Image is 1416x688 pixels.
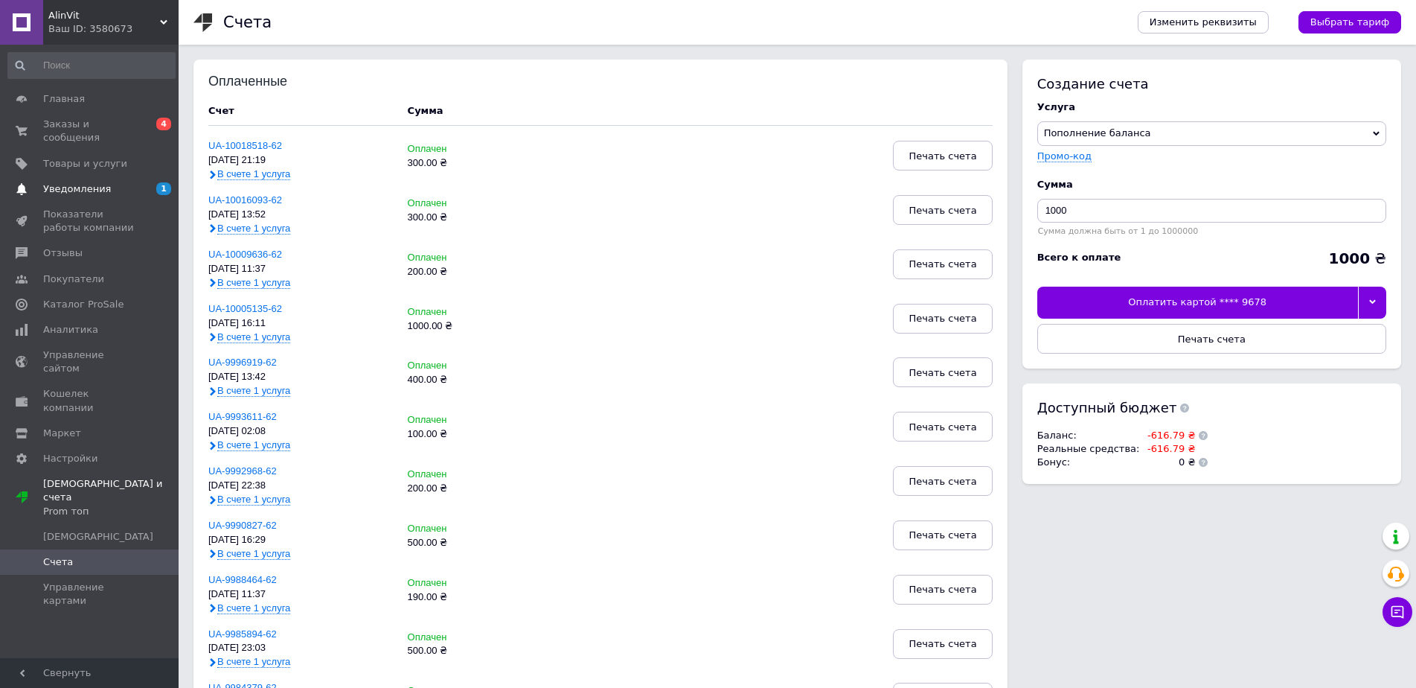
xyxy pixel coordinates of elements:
span: Уведомления [43,182,111,196]
a: Выбрать тариф [1298,11,1401,34]
span: В счете 1 услуга [217,548,290,560]
span: Печать счета [909,258,976,270]
td: -616.79 ₴ [1139,442,1195,456]
span: Печать счета [909,313,976,324]
span: В счете 1 услуга [217,385,290,397]
div: 190.00 ₴ [408,592,534,603]
button: Печать счета [893,466,992,496]
span: В счете 1 услуга [217,277,290,289]
td: 0 ₴ [1139,456,1195,469]
div: [DATE] 13:42 [208,372,393,383]
span: Счета [43,555,73,569]
span: Печать счета [909,421,976,433]
div: 200.00 ₴ [408,267,534,278]
div: [DATE] 23:03 [208,643,393,654]
div: 1000.00 ₴ [408,321,534,332]
span: Печать счета [909,205,976,216]
span: Выбрать тариф [1310,16,1389,29]
div: Оплачен [408,469,534,480]
span: Главная [43,92,85,106]
span: В счете 1 услуга [217,439,290,451]
div: Услуга [1037,101,1386,114]
span: Покупатели [43,273,104,286]
div: Оплачен [408,415,534,426]
span: Аналитика [43,323,98,337]
button: Чат с покупателем [1383,597,1412,627]
div: [DATE] 16:29 [208,535,393,546]
span: Печать счета [909,150,976,162]
div: Оплачен [408,144,534,155]
input: Поиск [7,52,176,79]
a: UA-9990827-62 [208,520,277,531]
span: Каталог ProSale [43,298,124,311]
span: [DEMOGRAPHIC_DATA] [43,530,153,544]
div: Prom топ [43,505,179,518]
span: В счете 1 услуга [217,494,290,506]
div: [DATE] 11:37 [208,264,393,275]
div: Оплачен [408,198,534,209]
div: Всего к оплате [1037,251,1121,264]
div: Сумма [1037,178,1386,191]
span: Товары и услуги [43,157,127,171]
button: Печать счета [893,357,992,387]
a: UA-10018518-62 [208,140,282,151]
button: Печать счета [1037,324,1386,354]
span: Печать счета [909,367,976,378]
span: [DEMOGRAPHIC_DATA] и счета [43,477,179,518]
button: Печать счета [893,629,992,659]
div: Счет [208,104,393,118]
span: Печать счета [909,584,976,595]
span: Управление картами [43,581,138,608]
a: Изменить реквизиты [1138,11,1269,34]
div: ₴ [1328,251,1386,266]
label: Промо-код [1037,150,1092,162]
div: Оплачен [408,307,534,318]
span: В счете 1 услуга [217,168,290,180]
a: UA-10005135-62 [208,303,282,314]
div: Оплачен [408,632,534,643]
h1: Счета [223,13,272,31]
span: В счете 1 услуга [217,223,290,235]
span: В счете 1 услуга [217,602,290,614]
input: Введите сумму [1037,199,1386,223]
span: Пополнение баланса [1044,127,1151,138]
div: 300.00 ₴ [408,212,534,223]
span: 4 [156,118,171,130]
div: Оплачен [408,252,534,264]
a: UA-10009636-62 [208,249,282,260]
span: Доступный бюджет [1037,398,1177,417]
button: Печать счета [893,195,992,225]
td: Баланс : [1037,429,1140,442]
div: 200.00 ₴ [408,483,534,494]
div: [DATE] 11:37 [208,589,393,600]
span: Заказы и сообщения [43,118,138,144]
button: Печать счета [893,520,992,550]
span: Управление сайтом [43,348,138,375]
td: Реальные средства : [1037,442,1140,456]
b: 1000 [1328,249,1370,267]
span: Отзывы [43,246,83,260]
span: Показатели работы компании [43,208,138,235]
span: Печать счета [909,476,976,487]
div: [DATE] 02:08 [208,426,393,437]
span: В счете 1 услуга [217,331,290,343]
a: UA-9988464-62 [208,574,277,585]
td: Бонус : [1037,456,1140,469]
div: Оплачен [408,523,534,535]
div: 400.00 ₴ [408,375,534,386]
div: Сумма должна быть от 1 до 1000000 [1037,226,1386,236]
div: Оплатить картой **** 9678 [1037,287,1358,318]
a: UA-9993611-62 [208,411,277,422]
div: Создание счета [1037,74,1386,93]
button: Печать счета [893,575,992,605]
span: Маркет [43,427,81,440]
button: Печать счета [893,304,992,334]
div: [DATE] 22:38 [208,480,393,491]
span: AlinVit [48,9,160,22]
a: UA-9985894-62 [208,628,277,640]
div: [DATE] 13:52 [208,209,393,220]
span: В счете 1 услуга [217,656,290,668]
span: Печать счета [909,638,976,649]
div: 100.00 ₴ [408,429,534,440]
div: Оплачен [408,360,534,372]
